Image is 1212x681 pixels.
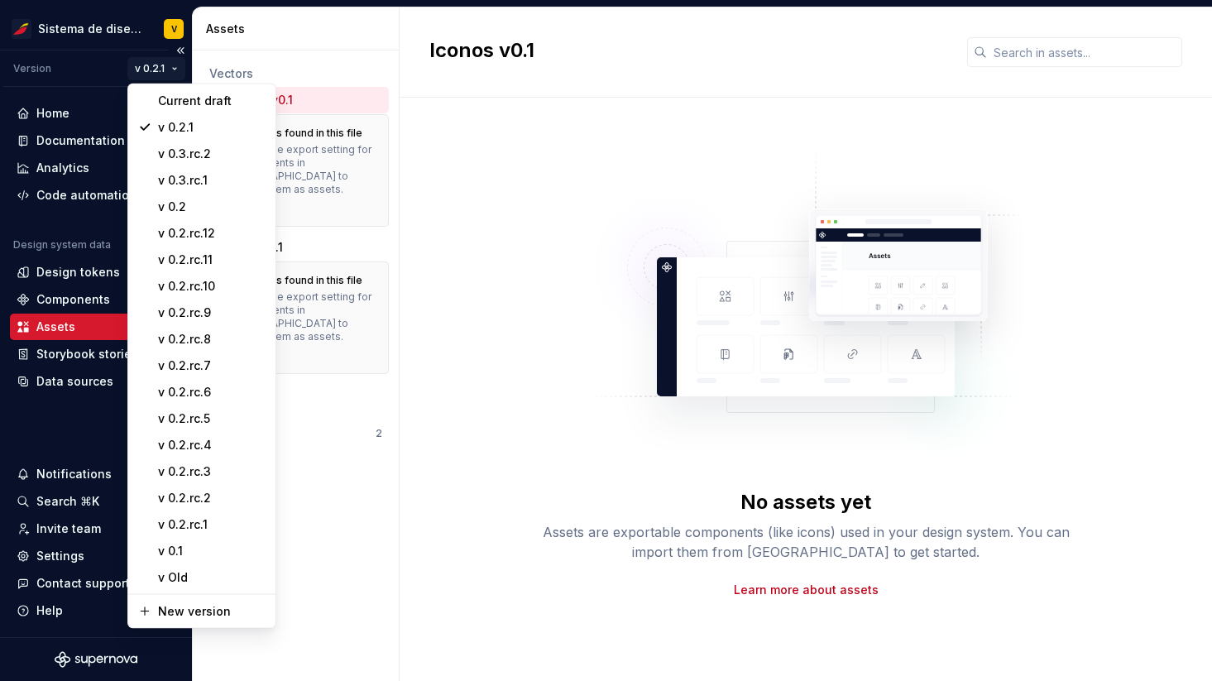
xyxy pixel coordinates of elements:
div: v 0.2.rc.11 [158,252,266,268]
div: v 0.2.rc.2 [158,490,266,506]
div: v 0.3.rc.1 [158,172,266,189]
div: v 0.2.rc.12 [158,225,266,242]
div: v 0.2.rc.6 [158,384,266,400]
div: v 0.2.1 [158,119,266,136]
div: v 0.2.rc.9 [158,305,266,321]
div: v 0.2.rc.5 [158,410,266,427]
div: Current draft [158,93,266,109]
div: v 0.2.rc.3 [158,463,266,480]
div: v Old [158,569,266,586]
div: v 0.3.rc.2 [158,146,266,162]
div: New version [158,603,266,620]
div: v 0.1 [158,543,266,559]
div: v 0.2.rc.10 [158,278,266,295]
div: v 0.2 [158,199,266,215]
div: v 0.2.rc.1 [158,516,266,533]
div: v 0.2.rc.8 [158,331,266,348]
div: v 0.2.rc.4 [158,437,266,453]
div: v 0.2.rc.7 [158,357,266,374]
